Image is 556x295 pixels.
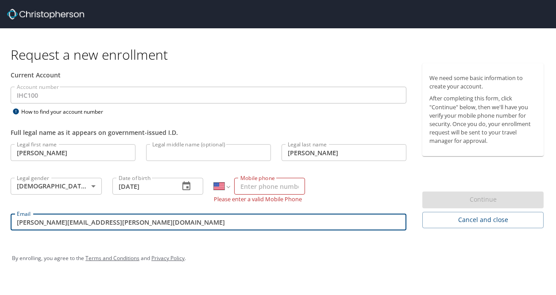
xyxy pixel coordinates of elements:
[112,178,173,195] input: MM/DD/YYYY
[11,106,121,117] div: How to find your account number
[422,212,544,228] button: Cancel and close
[7,9,84,19] img: cbt logo
[429,74,537,91] p: We need some basic information to create your account.
[85,254,139,262] a: Terms and Conditions
[12,247,544,269] div: By enrolling, you agree to the and .
[214,195,305,203] p: Please enter a valid Mobile Phone
[11,46,551,63] h1: Request a new enrollment
[11,70,406,80] div: Current Account
[234,178,305,195] input: Enter phone number
[11,128,406,137] div: Full legal name as it appears on government-issued I.D.
[429,94,537,145] p: After completing this form, click "Continue" below, then we'll have you verify your mobile phone ...
[429,215,537,226] span: Cancel and close
[151,254,185,262] a: Privacy Policy
[11,178,102,195] div: [DEMOGRAPHIC_DATA]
